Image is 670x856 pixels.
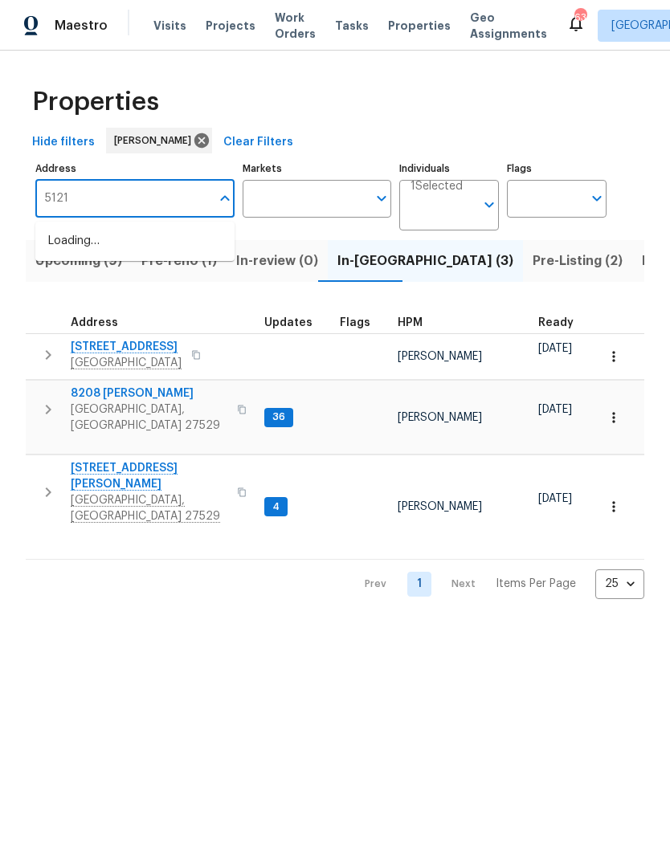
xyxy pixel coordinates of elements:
[32,132,95,153] span: Hide filters
[340,317,370,328] span: Flags
[264,317,313,328] span: Updates
[538,317,588,328] div: Earliest renovation start date (first business day after COE or Checkout)
[399,164,499,173] label: Individuals
[71,385,227,402] span: 8208 [PERSON_NAME]
[478,194,500,216] button: Open
[398,317,423,328] span: HPM
[206,18,255,34] span: Projects
[106,128,212,153] div: [PERSON_NAME]
[266,500,286,514] span: 4
[26,128,101,157] button: Hide filters
[335,20,369,31] span: Tasks
[236,250,318,272] span: In-review (0)
[411,180,463,194] span: 1 Selected
[398,412,482,423] span: [PERSON_NAME]
[407,572,431,597] a: Goto page 1
[538,404,572,415] span: [DATE]
[32,94,159,110] span: Properties
[243,164,392,173] label: Markets
[214,187,236,210] button: Close
[337,250,513,272] span: In-[GEOGRAPHIC_DATA] (3)
[35,180,210,218] input: Search ...
[217,128,300,157] button: Clear Filters
[153,18,186,34] span: Visits
[349,569,644,599] nav: Pagination Navigation
[470,10,547,42] span: Geo Assignments
[388,18,451,34] span: Properties
[223,132,293,153] span: Clear Filters
[55,18,108,34] span: Maestro
[71,317,118,328] span: Address
[507,164,607,173] label: Flags
[595,563,644,605] div: 25
[574,10,586,26] div: 63
[275,10,316,42] span: Work Orders
[114,132,198,149] span: [PERSON_NAME]
[538,343,572,354] span: [DATE]
[538,493,572,504] span: [DATE]
[35,222,235,261] div: Loading…
[35,164,235,173] label: Address
[586,187,608,210] button: Open
[533,250,623,272] span: Pre-Listing (2)
[398,501,482,512] span: [PERSON_NAME]
[266,410,292,424] span: 36
[398,351,482,362] span: [PERSON_NAME]
[370,187,393,210] button: Open
[496,576,576,592] p: Items Per Page
[71,402,227,434] span: [GEOGRAPHIC_DATA], [GEOGRAPHIC_DATA] 27529
[538,317,574,328] span: Ready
